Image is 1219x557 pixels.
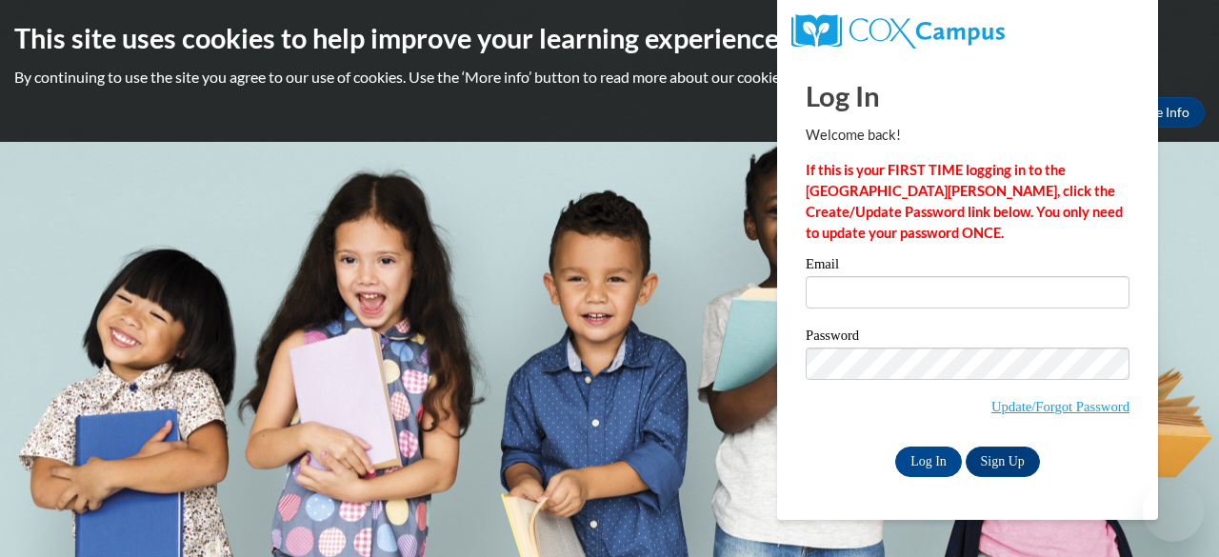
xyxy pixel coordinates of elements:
img: COX Campus [791,14,1005,49]
p: Welcome back! [806,125,1129,146]
h2: This site uses cookies to help improve your learning experience. [14,19,1205,57]
a: Update/Forgot Password [991,399,1129,414]
h1: Log In [806,76,1129,115]
p: By continuing to use the site you agree to our use of cookies. Use the ‘More info’ button to read... [14,67,1205,88]
a: More Info [1115,97,1205,128]
strong: If this is your FIRST TIME logging in to the [GEOGRAPHIC_DATA][PERSON_NAME], click the Create/Upd... [806,162,1123,241]
label: Email [806,257,1129,276]
label: Password [806,328,1129,348]
a: Sign Up [966,447,1040,477]
iframe: Button to launch messaging window [1143,481,1204,542]
input: Log In [895,447,962,477]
